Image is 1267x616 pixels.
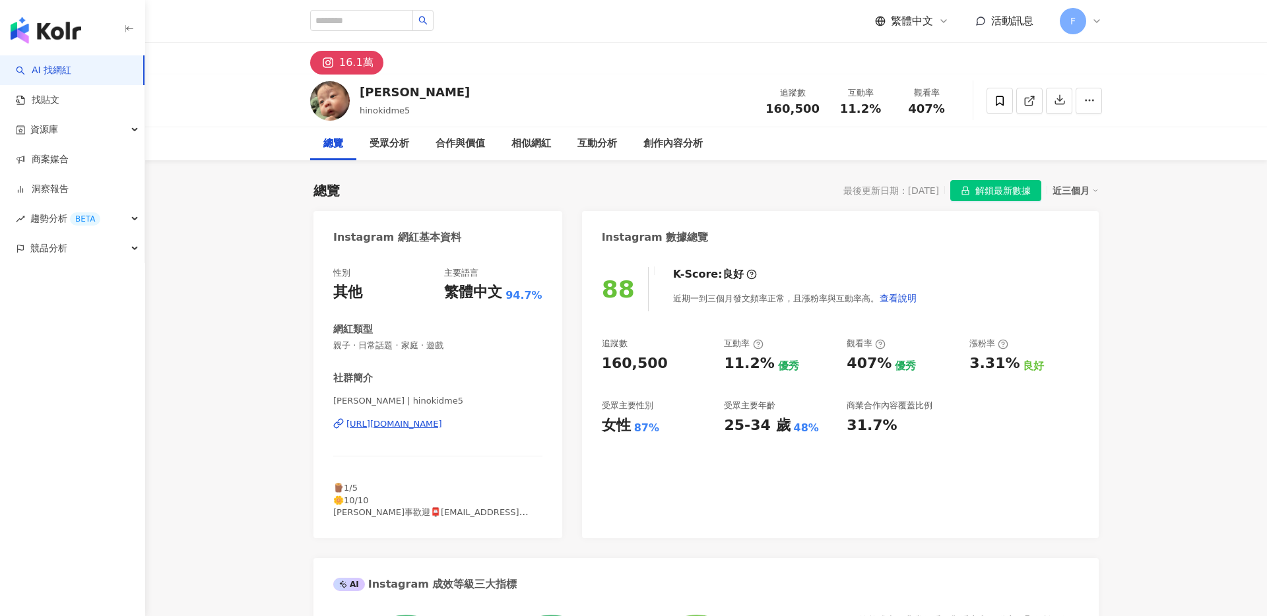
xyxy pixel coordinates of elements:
[333,267,350,279] div: 性別
[969,354,1020,374] div: 3.31%
[673,267,757,282] div: K-Score :
[724,400,775,412] div: 受眾主要年齡
[908,102,945,115] span: 407%
[30,204,100,233] span: 趨勢分析
[30,115,58,144] span: 資源庫
[602,416,631,436] div: 女性
[16,183,69,196] a: 洞察報告
[724,416,790,436] div: 25-34 歲
[333,577,517,592] div: Instagram 成效等級三大指標
[418,16,428,25] span: search
[602,338,628,350] div: 追蹤數
[643,136,703,152] div: 創作內容分析
[602,230,709,245] div: Instagram 數據總覽
[961,186,970,195] span: lock
[673,285,917,311] div: 近期一到三個月發文頻率正常，且漲粉率與互動率高。
[975,181,1031,202] span: 解鎖最新數據
[847,400,932,412] div: 商業合作內容覆蓋比例
[370,136,409,152] div: 受眾分析
[880,293,917,303] span: 查看說明
[602,276,635,303] div: 88
[444,282,502,303] div: 繁體中文
[16,94,59,107] a: 找貼文
[847,354,892,374] div: 407%
[16,153,69,166] a: 商案媒合
[891,14,933,28] span: 繁體中文
[724,338,763,350] div: 互動率
[360,106,410,115] span: hinokidme5
[333,230,461,245] div: Instagram 網紅基本資料
[313,181,340,200] div: 總覽
[333,483,529,529] span: 🪵1/5 🌼10/10 [PERSON_NAME]事歡迎📮[EMAIL_ADDRESS][DOMAIN_NAME]
[339,53,374,72] div: 16.1萬
[969,338,1008,350] div: 漲粉率
[333,282,362,303] div: 其他
[634,421,659,435] div: 87%
[765,86,820,100] div: 追蹤數
[333,323,373,336] div: 網紅類型
[511,136,551,152] div: 相似網紅
[30,233,67,263] span: 競品分析
[310,51,383,75] button: 16.1萬
[444,267,478,279] div: 主要語言
[11,17,81,44] img: logo
[950,180,1041,201] button: 解鎖最新數據
[1070,14,1076,28] span: F
[895,359,916,373] div: 優秀
[16,214,25,224] span: rise
[843,185,939,196] div: 最後更新日期：[DATE]
[1023,359,1044,373] div: 良好
[778,359,799,373] div: 優秀
[901,86,952,100] div: 觀看率
[436,136,485,152] div: 合作與價值
[70,212,100,226] div: BETA
[847,416,897,436] div: 31.7%
[794,421,819,435] div: 48%
[333,395,542,407] span: [PERSON_NAME] | hinokidme5
[835,86,886,100] div: 互動率
[602,354,668,374] div: 160,500
[505,288,542,303] span: 94.7%
[333,578,365,591] div: AI
[723,267,744,282] div: 良好
[360,84,470,100] div: [PERSON_NAME]
[991,15,1033,27] span: 活動訊息
[310,81,350,121] img: KOL Avatar
[333,371,373,385] div: 社群簡介
[847,338,886,350] div: 觀看率
[333,340,542,352] span: 親子 · 日常話題 · 家庭 · 遊戲
[577,136,617,152] div: 互動分析
[879,285,917,311] button: 查看說明
[602,400,653,412] div: 受眾主要性別
[346,418,442,430] div: [URL][DOMAIN_NAME]
[840,102,881,115] span: 11.2%
[333,418,542,430] a: [URL][DOMAIN_NAME]
[16,64,71,77] a: searchAI 找網紅
[724,354,774,374] div: 11.2%
[765,102,820,115] span: 160,500
[1053,182,1099,199] div: 近三個月
[323,136,343,152] div: 總覽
